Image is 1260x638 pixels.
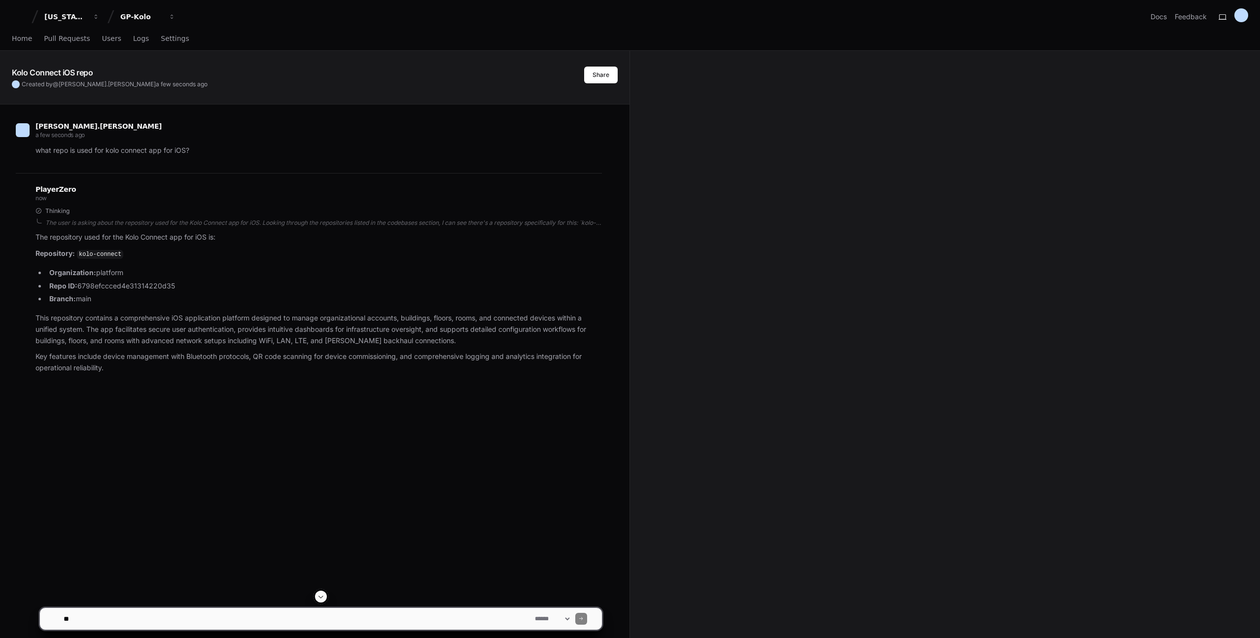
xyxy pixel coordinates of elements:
span: Users [102,35,121,41]
strong: Branch: [49,294,76,303]
a: Users [102,28,121,50]
li: platform [46,267,602,279]
span: Created by [22,80,208,88]
div: The user is asking about the repository used for the Kolo Connect app for iOS. Looking through th... [45,219,602,227]
strong: Repository: [35,249,75,257]
span: Pull Requests [44,35,90,41]
strong: Repo ID: [49,282,77,290]
span: Settings [161,35,189,41]
span: Thinking [45,207,70,215]
span: Logs [133,35,149,41]
strong: Organization: [49,268,96,277]
span: a few seconds ago [35,131,85,139]
span: Home [12,35,32,41]
a: Home [12,28,32,50]
p: Key features include device management with Bluetooth protocols, QR code scanning for device comm... [35,351,602,374]
span: [PERSON_NAME].[PERSON_NAME] [59,80,156,88]
span: now [35,194,47,202]
p: The repository used for the Kolo Connect app for iOS is: [35,232,602,243]
a: Logs [133,28,149,50]
p: This repository contains a comprehensive iOS application platform designed to manage organization... [35,313,602,346]
span: @ [53,80,59,88]
button: Feedback [1175,12,1207,22]
div: GP-Kolo [120,12,163,22]
app-text-character-animate: Kolo Connect iOS repo [12,68,93,77]
code: kolo-connect [77,250,123,259]
button: GP-Kolo [116,8,179,26]
li: main [46,293,602,305]
span: a few seconds ago [156,80,208,88]
a: Settings [161,28,189,50]
a: Docs [1151,12,1167,22]
button: [US_STATE] Pacific [40,8,104,26]
p: what repo is used for kolo connect app for iOS? [35,145,602,156]
button: Share [584,67,618,83]
li: 6798efccced4e31314220d35 [46,281,602,292]
span: PlayerZero [35,186,76,192]
span: [PERSON_NAME].[PERSON_NAME] [35,122,162,130]
div: [US_STATE] Pacific [44,12,87,22]
a: Pull Requests [44,28,90,50]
